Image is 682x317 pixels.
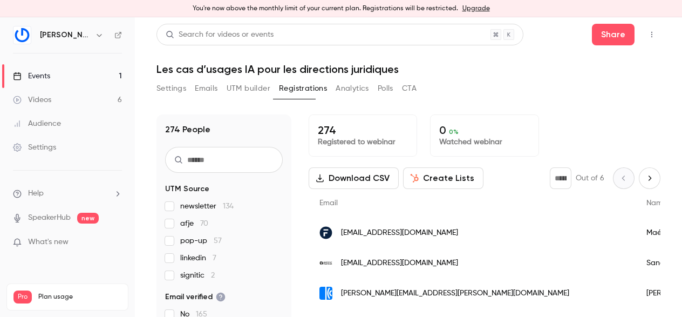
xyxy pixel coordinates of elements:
[318,137,408,147] p: Registered to webinar
[109,238,122,247] iframe: Noticeable Trigger
[439,124,529,137] p: 0
[341,288,569,299] span: [PERSON_NAME][EMAIL_ADDRESS][PERSON_NAME][DOMAIN_NAME]
[180,253,216,264] span: linkedin
[180,218,208,229] span: afje
[195,80,217,97] button: Emails
[639,167,660,189] button: Next page
[449,128,459,136] span: 0 %
[165,123,210,136] h1: 274 People
[13,26,31,44] img: Gino LegalTech
[341,227,458,239] span: [EMAIL_ADDRESS][DOMAIN_NAME]
[38,293,121,301] span: Plan usage
[28,212,71,224] a: SpeakerHub
[77,213,99,224] span: new
[318,124,408,137] p: 274
[214,237,222,245] span: 57
[28,237,69,248] span: What's new
[156,63,660,76] h1: Les cas d’usages IA pour les directions juridiques
[13,142,56,153] div: Settings
[341,258,458,269] span: [EMAIL_ADDRESS][DOMAIN_NAME]
[165,292,226,302] span: Email verified
[223,203,234,210] span: 134
[13,188,122,199] li: help-dropdown-opener
[319,287,332,300] img: iccwbo.org
[166,29,274,41] div: Search for videos or events
[28,188,44,199] span: Help
[403,167,483,189] button: Create Lists
[180,270,215,281] span: signitic
[336,80,369,97] button: Analytics
[180,235,222,246] span: pop-up
[592,24,635,45] button: Share
[279,80,327,97] button: Registrations
[13,291,32,303] span: Pro
[13,118,61,129] div: Audience
[319,226,332,239] img: fourniergroupe.com
[402,80,417,97] button: CTA
[227,80,270,97] button: UTM builder
[378,80,393,97] button: Polls
[180,201,234,212] span: newsletter
[319,199,338,207] span: Email
[156,80,186,97] button: Settings
[165,184,209,194] span: UTM Source
[439,137,529,147] p: Watched webinar
[40,30,91,41] h6: [PERSON_NAME]
[462,4,490,13] a: Upgrade
[576,173,604,184] p: Out of 6
[13,95,51,105] div: Videos
[646,199,667,207] span: Name
[309,167,399,189] button: Download CSV
[200,220,208,227] span: 70
[211,272,215,279] span: 2
[13,71,50,82] div: Events
[319,257,332,269] img: pasteur.fr
[213,254,216,262] span: 7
